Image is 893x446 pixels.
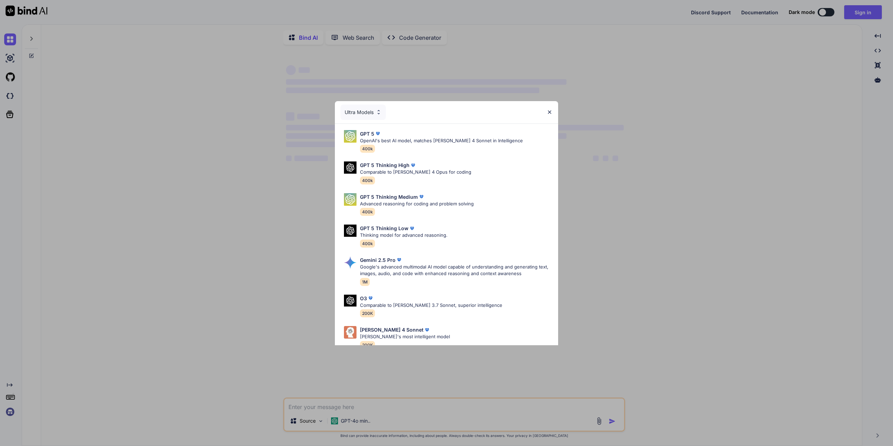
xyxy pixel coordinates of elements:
[360,295,367,302] p: O3
[360,169,471,176] p: Comparable to [PERSON_NAME] 4 Opus for coding
[360,145,375,153] span: 400k
[344,256,357,269] img: Pick Models
[340,105,386,120] div: Ultra Models
[344,225,357,237] img: Pick Models
[410,162,417,169] img: premium
[360,208,375,216] span: 400k
[360,137,523,144] p: OpenAI's best AI model, matches [PERSON_NAME] 4 Sonnet in Intelligence
[360,278,370,286] span: 1M
[360,341,375,349] span: 200K
[547,109,553,115] img: close
[360,309,375,317] span: 200K
[360,161,410,169] p: GPT 5 Thinking High
[360,193,418,201] p: GPT 5 Thinking Medium
[423,326,430,333] img: premium
[360,256,396,264] p: Gemini 2.5 Pro
[360,176,375,184] span: 400k
[360,201,474,207] p: Advanced reasoning for coding and problem solving
[360,264,553,277] p: Google's advanced multimodal AI model capable of understanding and generating text, images, audio...
[360,232,448,239] p: Thinking model for advanced reasoning.
[344,161,357,174] img: Pick Models
[360,130,374,137] p: GPT 5
[360,302,502,309] p: Comparable to [PERSON_NAME] 3.7 Sonnet, superior intelligence
[360,333,450,340] p: [PERSON_NAME]'s most intelligent model
[367,295,374,302] img: premium
[396,256,403,263] img: premium
[360,326,423,333] p: [PERSON_NAME] 4 Sonnet
[360,240,375,248] span: 400k
[374,130,381,137] img: premium
[376,109,382,115] img: Pick Models
[344,193,357,206] img: Pick Models
[408,225,415,232] img: premium
[344,326,357,339] img: Pick Models
[344,295,357,307] img: Pick Models
[418,193,425,200] img: premium
[360,225,408,232] p: GPT 5 Thinking Low
[344,130,357,143] img: Pick Models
